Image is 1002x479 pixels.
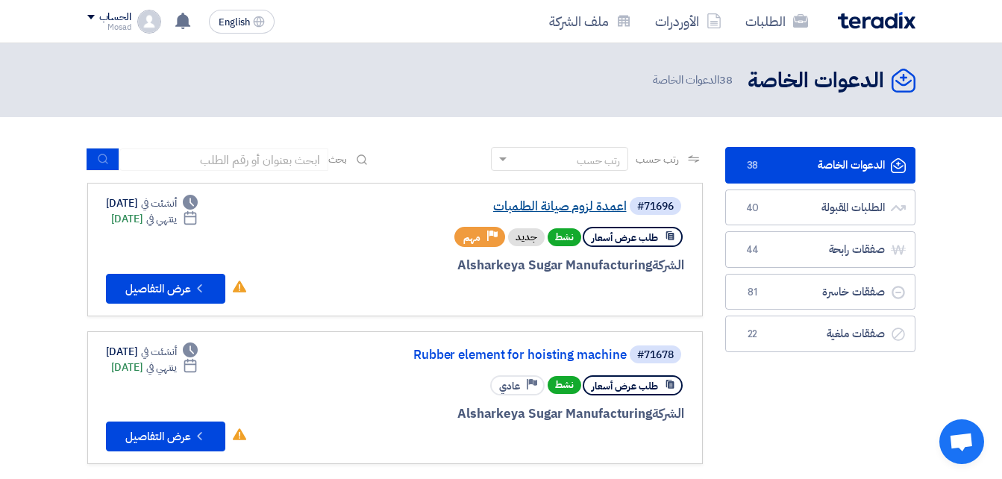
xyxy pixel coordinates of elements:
span: ينتهي في [146,360,177,375]
img: profile_test.png [137,10,161,34]
span: أنشئت في [141,195,177,211]
span: مهم [463,231,480,245]
span: 22 [744,327,762,342]
span: الدعوات الخاصة [653,72,735,89]
a: صفقات رابحة44 [725,231,915,268]
a: اعمدة لزوم صيانة الطلمبات [328,200,627,213]
span: نشط [548,376,581,394]
a: الطلبات [733,4,820,39]
span: طلب عرض أسعار [592,379,658,393]
span: 40 [744,201,762,216]
span: الشركة [652,404,684,423]
button: English [209,10,275,34]
span: طلب عرض أسعار [592,231,658,245]
span: الشركة [652,256,684,275]
span: 38 [744,158,762,173]
span: 44 [744,242,762,257]
span: English [219,17,250,28]
a: ملف الشركة [537,4,643,39]
img: Teradix logo [838,12,915,29]
div: [DATE] [111,211,198,227]
input: ابحث بعنوان أو رقم الطلب [119,148,328,171]
span: ينتهي في [146,211,177,227]
div: [DATE] [106,195,198,211]
div: #71678 [637,350,674,360]
div: Alsharkeya Sugar Manufacturing [325,404,684,424]
div: الحساب [99,11,131,24]
span: رتب حسب [636,151,678,167]
span: عادي [499,379,520,393]
div: Mosad [87,23,131,31]
a: Rubber element for hoisting machine [328,348,627,362]
div: جديد [508,228,545,246]
a: الطلبات المقبولة40 [725,190,915,226]
span: بحث [328,151,348,167]
a: صفقات خاسرة81 [725,274,915,310]
a: الأوردرات [643,4,733,39]
div: Alsharkeya Sugar Manufacturing [325,256,684,275]
button: عرض التفاصيل [106,274,225,304]
div: #71696 [637,201,674,212]
a: الدعوات الخاصة38 [725,147,915,184]
button: عرض التفاصيل [106,422,225,451]
div: [DATE] [111,360,198,375]
div: Open chat [939,419,984,464]
a: صفقات ملغية22 [725,316,915,352]
span: 38 [719,72,733,88]
span: أنشئت في [141,344,177,360]
div: رتب حسب [577,153,620,169]
span: نشط [548,228,581,246]
h2: الدعوات الخاصة [748,66,884,96]
div: [DATE] [106,344,198,360]
span: 81 [744,285,762,300]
